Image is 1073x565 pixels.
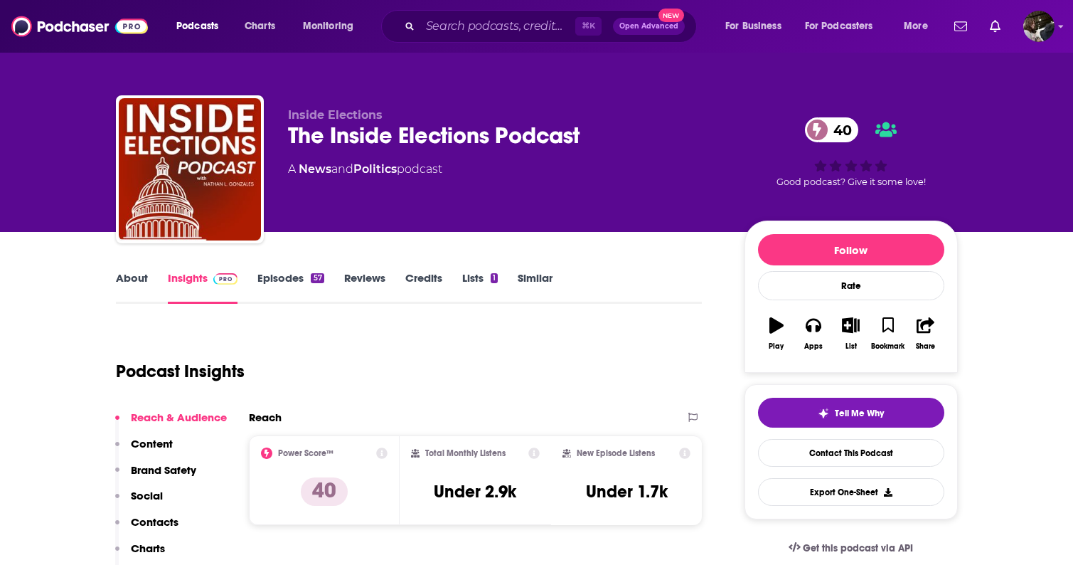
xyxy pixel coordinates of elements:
[586,481,668,502] h3: Under 1.7k
[744,108,958,196] div: 40Good podcast? Give it some love!
[166,15,237,38] button: open menu
[257,271,324,304] a: Episodes57
[131,489,163,502] p: Social
[11,13,148,40] img: Podchaser - Follow, Share and Rate Podcasts
[916,342,935,351] div: Share
[278,448,333,458] h2: Power Score™
[491,273,498,283] div: 1
[795,308,832,359] button: Apps
[805,16,873,36] span: For Podcasters
[984,14,1006,38] a: Show notifications dropdown
[796,15,894,38] button: open menu
[894,15,946,38] button: open menu
[658,9,684,22] span: New
[613,18,685,35] button: Open AdvancedNew
[907,308,944,359] button: Share
[619,23,678,30] span: Open Advanced
[311,273,324,283] div: 57
[168,271,238,304] a: InsightsPodchaser Pro
[303,16,353,36] span: Monitoring
[293,15,372,38] button: open menu
[245,16,275,36] span: Charts
[819,117,859,142] span: 40
[344,271,385,304] a: Reviews
[115,437,173,463] button: Content
[115,411,227,437] button: Reach & Audience
[288,108,383,122] span: Inside Elections
[804,342,823,351] div: Apps
[115,463,196,490] button: Brand Safety
[758,398,944,428] button: tell me why sparkleTell Me Why
[131,411,227,424] p: Reach & Audience
[213,273,238,285] img: Podchaser Pro
[758,478,944,506] button: Export One-Sheet
[758,271,944,300] div: Rate
[131,542,165,555] p: Charts
[176,16,218,36] span: Podcasts
[904,16,928,36] span: More
[758,439,944,467] a: Contact This Podcast
[131,515,178,529] p: Contacts
[301,477,348,506] p: 40
[818,408,829,419] img: tell me why sparkle
[725,16,781,36] span: For Business
[434,481,516,502] h3: Under 2.9k
[758,234,944,265] button: Follow
[805,117,859,142] a: 40
[803,542,913,554] span: Get this podcast via API
[1023,11,1055,42] button: Show profile menu
[299,162,331,176] a: News
[395,10,710,43] div: Search podcasts, credits, & more...
[715,15,799,38] button: open menu
[425,448,506,458] h2: Total Monthly Listens
[1023,11,1055,42] span: Logged in as etmahon
[835,408,884,419] span: Tell Me Why
[575,17,602,36] span: ⌘ K
[871,342,904,351] div: Bookmark
[870,308,907,359] button: Bookmark
[949,14,973,38] a: Show notifications dropdown
[845,342,857,351] div: List
[518,271,552,304] a: Similar
[116,361,245,382] h1: Podcast Insights
[131,437,173,450] p: Content
[758,308,795,359] button: Play
[832,308,869,359] button: List
[577,448,655,458] h2: New Episode Listens
[331,162,353,176] span: and
[769,342,784,351] div: Play
[115,489,163,515] button: Social
[1023,11,1055,42] img: User Profile
[288,161,442,178] div: A podcast
[119,98,261,241] img: The Inside Elections Podcast
[131,463,196,477] p: Brand Safety
[353,162,397,176] a: Politics
[249,411,282,424] h2: Reach
[420,15,575,38] input: Search podcasts, credits, & more...
[116,271,148,304] a: About
[235,15,284,38] a: Charts
[405,271,442,304] a: Credits
[462,271,498,304] a: Lists1
[776,176,926,187] span: Good podcast? Give it some love!
[115,515,178,542] button: Contacts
